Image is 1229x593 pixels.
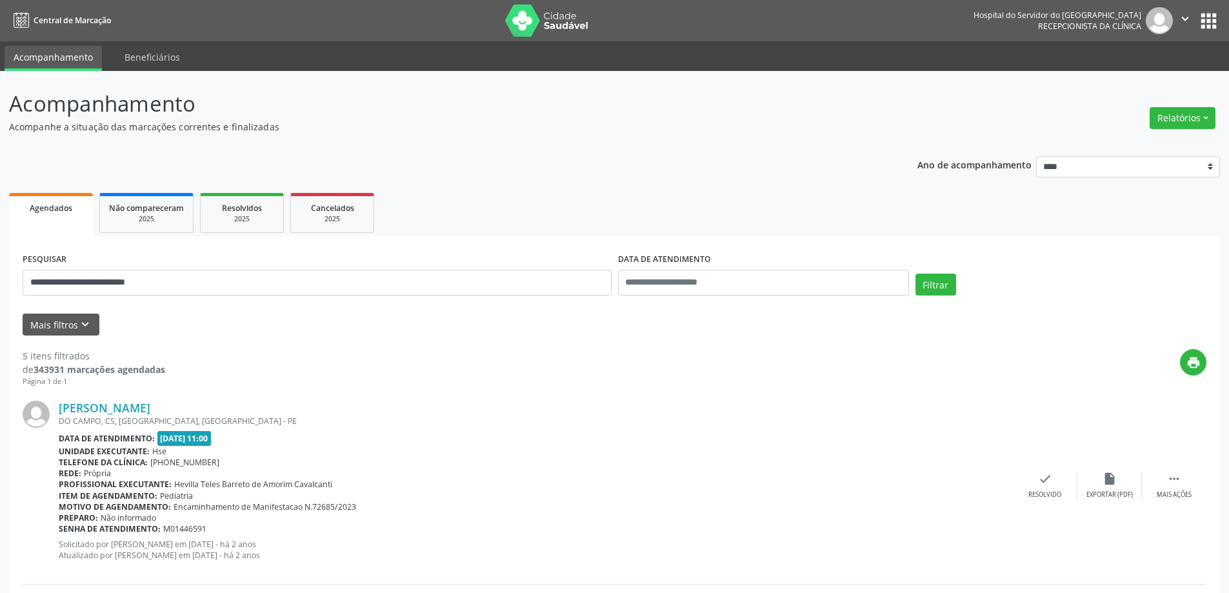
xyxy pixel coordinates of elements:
[59,468,81,479] b: Rede:
[59,539,1013,561] p: Solicitado por [PERSON_NAME] em [DATE] - há 2 anos Atualizado por [PERSON_NAME] em [DATE] - há 2 ...
[1157,490,1192,499] div: Mais ações
[59,479,172,490] b: Profissional executante:
[9,88,857,120] p: Acompanhamento
[59,446,150,457] b: Unidade executante:
[23,401,50,428] img: img
[1186,356,1201,370] i: print
[59,512,98,523] b: Preparo:
[157,431,212,446] span: [DATE] 11:00
[174,479,332,490] span: Hevilla Teles Barreto de Amorim Cavalcanti
[109,203,184,214] span: Não compareceram
[618,250,711,270] label: DATA DE ATENDIMENTO
[34,15,111,26] span: Central de Marcação
[1178,12,1192,26] i: 
[101,512,156,523] span: Não informado
[23,349,165,363] div: 5 itens filtrados
[300,214,365,224] div: 2025
[115,46,189,68] a: Beneficiários
[1103,472,1117,486] i: insert_drive_file
[59,501,171,512] b: Motivo de agendamento:
[152,446,166,457] span: Hse
[1038,472,1052,486] i: check
[915,274,956,296] button: Filtrar
[1038,21,1141,32] span: Recepcionista da clínica
[1197,10,1220,32] button: apps
[23,314,99,336] button: Mais filtroskeyboard_arrow_down
[59,416,1013,427] div: DO CAMPO, CS, [GEOGRAPHIC_DATA], [GEOGRAPHIC_DATA] - PE
[1173,7,1197,34] button: 
[5,46,102,71] a: Acompanhamento
[9,120,857,134] p: Acompanhe a situação das marcações correntes e finalizadas
[30,203,72,214] span: Agendados
[974,10,1141,21] div: Hospital do Servidor do [GEOGRAPHIC_DATA]
[1146,7,1173,34] img: img
[1150,107,1215,129] button: Relatórios
[34,363,165,376] strong: 343931 marcações agendadas
[163,523,206,534] span: M01446591
[1180,349,1206,376] button: print
[150,457,219,468] span: [PHONE_NUMBER]
[1086,490,1133,499] div: Exportar (PDF)
[84,468,111,479] span: Própria
[1167,472,1181,486] i: 
[59,401,150,415] a: [PERSON_NAME]
[23,363,165,376] div: de
[160,490,193,501] span: Pediatria
[23,376,165,387] div: Página 1 de 1
[1028,490,1061,499] div: Resolvido
[917,156,1032,172] p: Ano de acompanhamento
[109,214,184,224] div: 2025
[59,490,157,501] b: Item de agendamento:
[78,317,92,332] i: keyboard_arrow_down
[59,523,161,534] b: Senha de atendimento:
[210,214,274,224] div: 2025
[9,10,111,31] a: Central de Marcação
[59,457,148,468] b: Telefone da clínica:
[222,203,262,214] span: Resolvidos
[23,250,66,270] label: PESQUISAR
[174,501,356,512] span: Encaminhamento de Manifestacao N.72685/2023
[59,433,155,444] b: Data de atendimento:
[311,203,354,214] span: Cancelados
